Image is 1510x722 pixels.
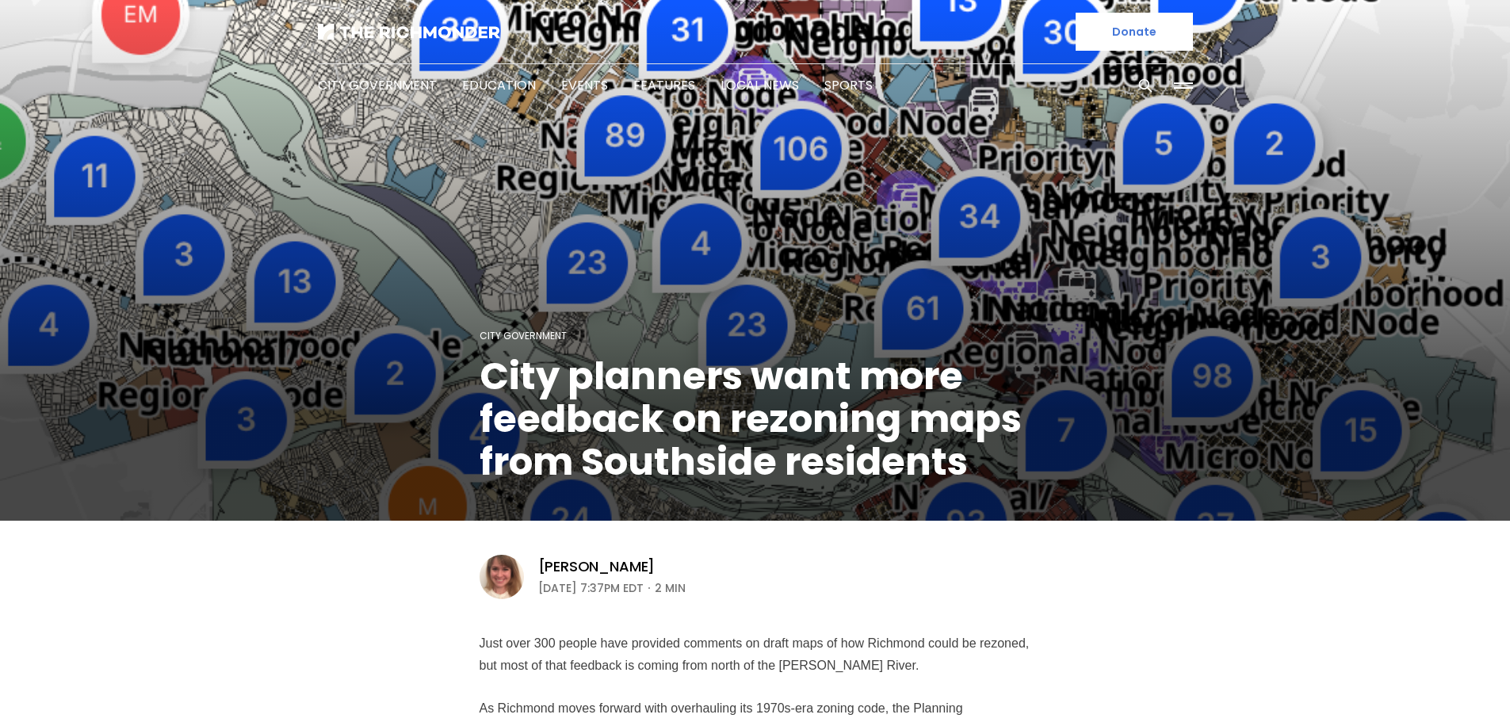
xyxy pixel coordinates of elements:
[561,76,608,94] a: Events
[1076,13,1193,51] a: Donate
[480,355,1031,483] h1: City planners want more feedback on rezoning maps from Southside residents
[1133,74,1157,97] button: Search this site
[480,329,567,342] a: City Government
[480,632,1031,677] p: Just over 300 people have provided comments on draft maps of how Richmond could be rezoned, but m...
[480,555,524,599] img: Sarah Vogelsong
[318,24,500,40] img: The Richmonder
[538,579,644,598] time: [DATE] 7:37PM EDT
[318,76,437,94] a: City Government
[1376,644,1510,722] iframe: portal-trigger
[721,76,799,94] a: Local News
[538,557,656,576] a: [PERSON_NAME]
[655,579,686,598] span: 2 min
[824,76,873,94] a: Sports
[462,76,536,94] a: Education
[633,76,695,94] a: Features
